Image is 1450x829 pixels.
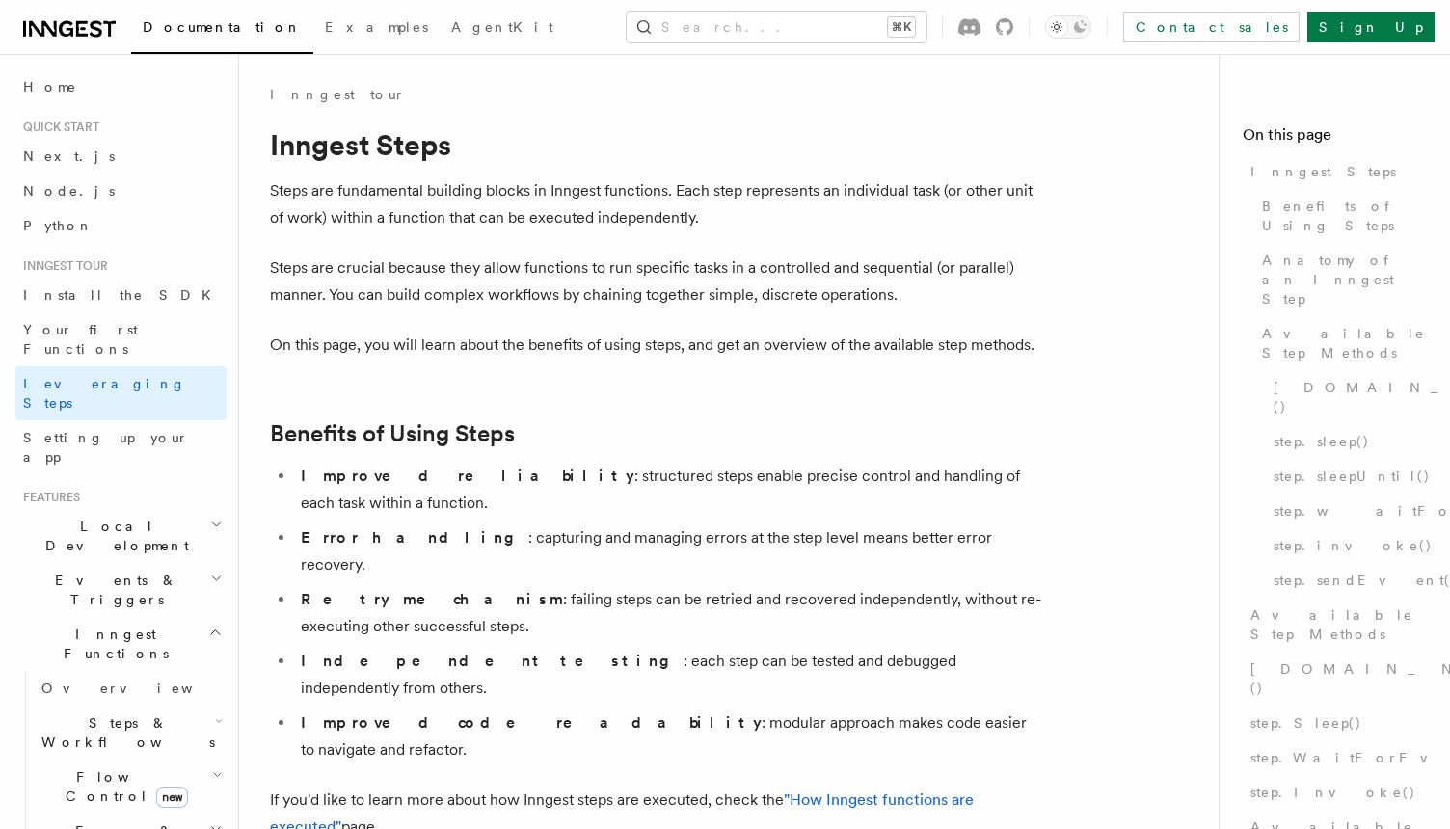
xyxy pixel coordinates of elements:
span: Leveraging Steps [23,376,186,411]
span: Setting up your app [23,430,189,465]
a: Home [15,69,227,104]
span: Anatomy of an Inngest Step [1262,251,1427,308]
strong: Retry mechanism [301,590,563,608]
span: Flow Control [34,767,212,806]
a: Examples [313,6,440,52]
a: Python [15,208,227,243]
li: : capturing and managing errors at the step level means better error recovery. [295,524,1041,578]
p: Steps are fundamental building blocks in Inngest functions. Each step represents an individual ta... [270,177,1041,231]
span: Available Step Methods [1250,605,1427,644]
span: AgentKit [451,19,553,35]
strong: Improved reliability [301,467,634,485]
span: new [156,787,188,808]
span: Install the SDK [23,287,223,303]
span: Examples [325,19,428,35]
span: Local Development [15,517,210,555]
span: Node.js [23,183,115,199]
h4: On this page [1243,123,1427,154]
a: Available Step Methods [1254,316,1427,370]
a: step.sleepUntil() [1266,459,1427,494]
strong: Independent testing [301,652,684,670]
a: step.sendEvent() [1266,563,1427,598]
li: : modular approach makes code easier to navigate and refactor. [295,709,1041,763]
a: step.sleep() [1266,424,1427,459]
a: Benefits of Using Steps [1254,189,1427,243]
a: Your first Functions [15,312,227,366]
li: : failing steps can be retried and recovered independently, without re-executing other successful... [295,586,1041,640]
li: : structured steps enable precise control and handling of each task within a function. [295,463,1041,517]
kbd: ⌘K [888,17,915,37]
span: step.sleepUntil() [1274,467,1431,486]
a: Setting up your app [15,420,227,474]
a: Inngest Steps [1243,154,1427,189]
span: step.sleep() [1274,432,1370,451]
strong: Improved code readability [301,713,762,732]
a: step.waitForEvent() [1266,494,1427,528]
span: Your first Functions [23,322,138,357]
a: AgentKit [440,6,565,52]
span: Available Step Methods [1262,324,1427,362]
p: On this page, you will learn about the benefits of using steps, and get an overview of the availa... [270,332,1041,359]
button: Local Development [15,509,227,563]
a: step.WaitForEvent() [1243,740,1427,775]
span: Home [23,77,77,96]
span: Steps & Workflows [34,713,215,752]
a: Overview [34,671,227,706]
a: Documentation [131,6,313,54]
span: step.Sleep() [1250,713,1362,733]
span: step.Invoke() [1250,783,1416,802]
a: Contact sales [1123,12,1300,42]
button: Search...⌘K [627,12,926,42]
a: step.Invoke() [1243,775,1427,810]
span: Inngest Steps [1250,162,1396,181]
span: Python [23,218,94,233]
button: Flow Controlnew [34,760,227,814]
button: Events & Triggers [15,563,227,617]
a: Inngest tour [270,85,405,104]
a: Sign Up [1307,12,1435,42]
a: Node.js [15,174,227,208]
button: Steps & Workflows [34,706,227,760]
span: Next.js [23,148,115,164]
span: Features [15,490,80,505]
span: Overview [41,681,240,696]
a: Install the SDK [15,278,227,312]
span: Inngest tour [15,258,108,274]
span: Events & Triggers [15,571,210,609]
span: step.invoke() [1274,536,1433,555]
a: [DOMAIN_NAME]() [1243,652,1427,706]
span: Documentation [143,19,302,35]
span: Benefits of Using Steps [1262,197,1427,235]
a: Leveraging Steps [15,366,227,420]
li: : each step can be tested and debugged independently from others. [295,648,1041,702]
a: step.Sleep() [1243,706,1427,740]
button: Toggle dark mode [1045,15,1091,39]
span: Quick start [15,120,99,135]
strong: Error handling [301,528,528,547]
a: Next.js [15,139,227,174]
span: Inngest Functions [15,625,208,663]
a: [DOMAIN_NAME]() [1266,370,1427,424]
a: Benefits of Using Steps [270,420,515,447]
a: Available Step Methods [1243,598,1427,652]
a: Anatomy of an Inngest Step [1254,243,1427,316]
p: Steps are crucial because they allow functions to run specific tasks in a controlled and sequenti... [270,254,1041,308]
h1: Inngest Steps [270,127,1041,162]
button: Inngest Functions [15,617,227,671]
a: step.invoke() [1266,528,1427,563]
